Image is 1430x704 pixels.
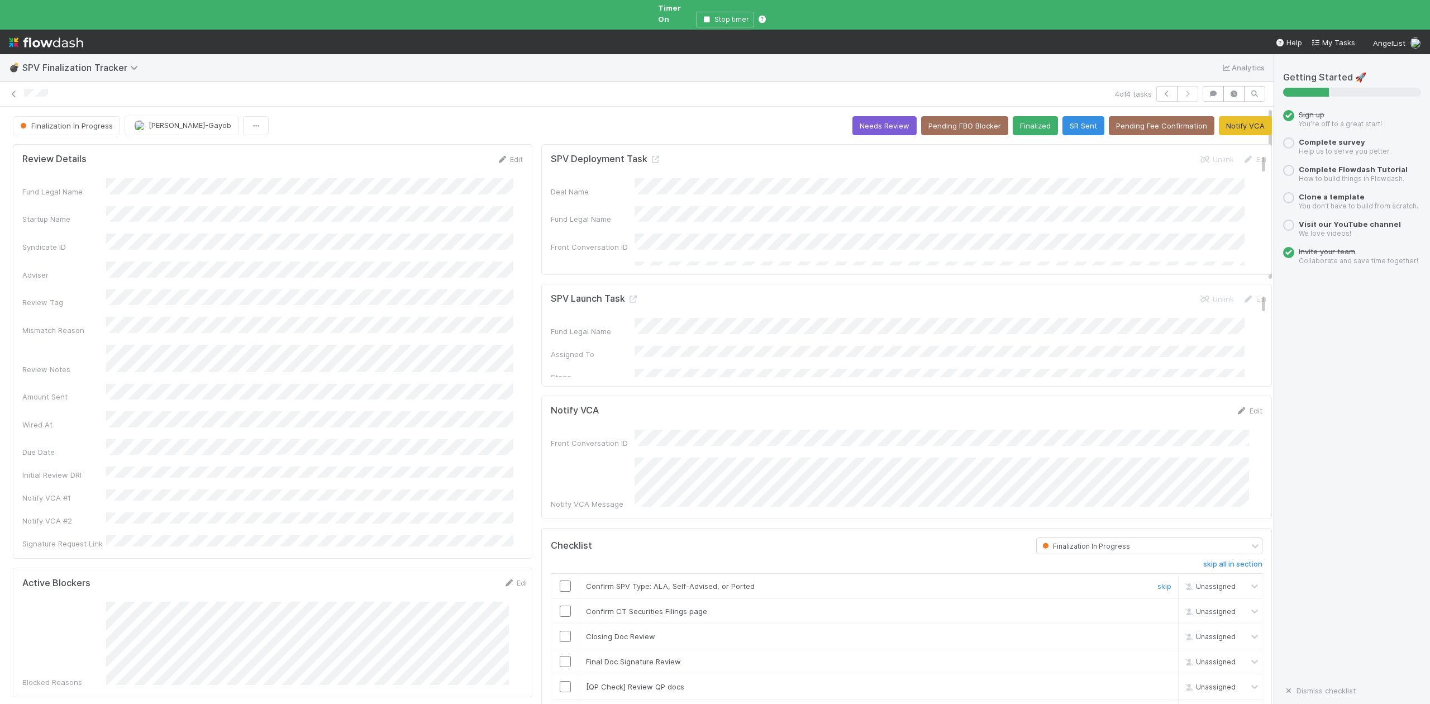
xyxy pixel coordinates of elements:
button: Needs Review [852,116,917,135]
img: logo-inverted-e16ddd16eac7371096b0.svg [9,33,83,52]
div: Fund Legal Name [22,186,106,197]
span: Unassigned [1183,683,1236,691]
div: Help [1275,37,1302,48]
button: Pending Fee Confirmation [1109,116,1214,135]
div: Fund Legal Name [551,326,635,337]
div: Wired At [22,419,106,430]
a: Edit [503,578,530,587]
span: [QP Check] Review QP docs [586,682,684,691]
h5: SPV Deployment Task [551,154,661,165]
a: My Tasks [1311,37,1355,48]
a: skip [1157,582,1171,591]
div: Startup Name [22,213,106,225]
span: SPV Finalization Tracker [22,62,144,73]
a: Visit our YouTube channel [1299,220,1401,229]
span: Timer On [658,3,681,23]
span: Unassigned [1183,607,1236,616]
small: How to build things in Flowdash. [1299,174,1404,183]
div: Syndicate ID [22,241,106,253]
h5: SPV Launch Task [551,293,638,305]
h5: Active Blockers [22,578,90,589]
div: Review Tag [22,297,106,308]
span: [PERSON_NAME]-Gayob [149,121,231,130]
h5: Checklist [551,540,592,551]
a: Clone a template [1299,192,1365,201]
span: Timer On [658,2,692,25]
span: My Tasks [1311,38,1355,47]
a: skip all in section [1203,560,1262,573]
div: Notify VCA #2 [22,515,106,526]
div: Deal Name [551,186,635,197]
div: Review Notes [22,364,106,375]
h5: Notify VCA [551,405,599,416]
h5: Getting Started 🚀 [1283,72,1421,83]
small: You don’t have to build from scratch. [1299,202,1418,210]
div: Front Conversation ID [551,241,635,253]
a: Invite your team [1299,247,1355,256]
button: Pending FBO Blocker [921,116,1008,135]
small: You’re off to a great start! [1299,120,1382,128]
div: Signature Request Link [22,538,106,549]
div: Notify VCA Message [551,498,635,510]
button: Notify VCA [1219,116,1272,135]
div: Assigned To [551,349,635,360]
div: Adviser [22,269,106,280]
small: Collaborate and save time together! [1299,256,1418,265]
img: avatar_45aa71e2-cea6-4b00-9298-a0421aa61a2d.png [134,120,145,131]
small: We love videos! [1299,229,1351,237]
button: Finalized [1013,116,1058,135]
span: AngelList [1373,39,1405,47]
span: 💣 [9,63,20,72]
a: Dismiss checklist [1283,686,1356,695]
span: Unassigned [1183,632,1236,641]
span: 4 of 4 tasks [1115,88,1152,99]
button: Stop timer [696,12,754,27]
button: [PERSON_NAME]-Gayob [125,116,239,135]
div: Blocked Reasons [22,677,106,688]
span: Sign up [1299,110,1324,119]
span: Finalization In Progress [18,121,113,130]
img: avatar_45aa71e2-cea6-4b00-9298-a0421aa61a2d.png [1410,37,1421,49]
a: Edit [497,155,523,164]
a: Analytics [1221,61,1265,74]
small: Help us to serve you better. [1299,147,1391,155]
div: Front Conversation ID [551,437,635,449]
div: Mismatch Reason [22,325,106,336]
a: Unlink [1199,155,1234,164]
div: Stage [551,372,635,383]
h5: Review Details [22,154,87,165]
div: Initial Review DRI [22,469,106,481]
span: Unassigned [1183,658,1236,666]
div: Fund Legal Name [551,213,635,225]
button: SR Sent [1062,116,1104,135]
span: Final Doc Signature Review [586,657,681,666]
a: Edit [1236,406,1262,415]
div: Amount Sent [22,391,106,402]
button: Finalization In Progress [13,116,120,135]
a: Unlink [1199,294,1234,303]
span: Closing Doc Review [586,632,655,641]
span: Finalization In Progress [1040,542,1130,550]
span: Unassigned [1183,582,1236,591]
span: Confirm CT Securities Filings page [586,607,707,616]
span: Confirm SPV Type: ALA, Self-Advised, or Ported [586,582,755,591]
a: Complete Flowdash Tutorial [1299,165,1408,174]
div: Notify VCA #1 [22,492,106,503]
a: Complete survey [1299,137,1365,146]
h6: skip all in section [1203,560,1262,569]
a: Edit [1243,294,1269,303]
a: Edit [1243,155,1269,164]
div: Due Date [22,446,106,458]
